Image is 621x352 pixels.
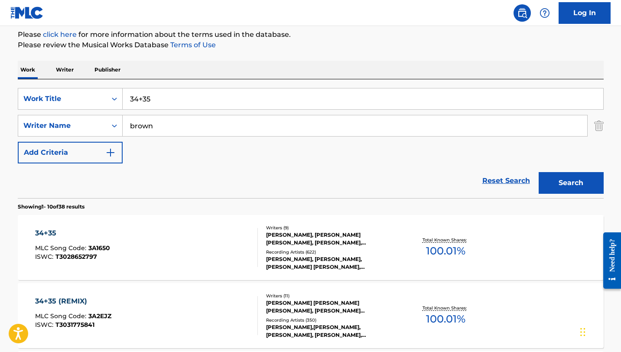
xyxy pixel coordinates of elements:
p: Please review the Musical Works Database [18,40,604,50]
span: MLC Song Code : [35,244,88,252]
span: 3A2EJZ [88,312,111,320]
div: [PERSON_NAME], [PERSON_NAME] [PERSON_NAME], [PERSON_NAME], [PERSON_NAME] [PERSON_NAME], [PERSON_N... [266,231,397,247]
span: ISWC : [35,253,55,261]
div: Work Title [23,94,101,104]
a: click here [43,30,77,39]
img: Delete Criterion [594,115,604,137]
a: Reset Search [478,171,534,190]
a: Log In [559,2,611,24]
div: [PERSON_NAME], [PERSON_NAME], [PERSON_NAME] [PERSON_NAME], [PERSON_NAME], [PERSON_NAME], [PERSON_... [266,255,397,271]
button: Add Criteria [18,142,123,163]
img: MLC Logo [10,7,44,19]
p: Total Known Shares: [423,237,469,243]
div: 34+35 [35,228,110,238]
span: MLC Song Code : [35,312,88,320]
div: Writers ( 9 ) [266,225,397,231]
a: Public Search [514,4,531,22]
p: Publisher [92,61,123,79]
div: [PERSON_NAME] [PERSON_NAME] [PERSON_NAME], [PERSON_NAME] [PERSON_NAME], [PERSON_NAME], [PERSON_NA... [266,299,397,315]
div: Recording Artists ( 622 ) [266,249,397,255]
div: 34+35 (REMIX) [35,296,111,306]
div: Writer Name [23,121,101,131]
img: 9d2ae6d4665cec9f34b9.svg [105,147,116,158]
div: Help [536,4,553,22]
div: [PERSON_NAME],[PERSON_NAME],[PERSON_NAME], [PERSON_NAME], [PERSON_NAME],[PERSON_NAME],[PERSON_NAM... [266,323,397,339]
a: Terms of Use [169,41,216,49]
p: Total Known Shares: [423,305,469,311]
iframe: Chat Widget [578,310,621,352]
span: T3031775841 [55,321,94,329]
span: 100.01 % [426,311,465,327]
div: Recording Artists ( 350 ) [266,317,397,323]
form: Search Form [18,88,604,198]
span: 3A1650 [88,244,110,252]
iframe: Resource Center [597,225,621,295]
img: search [517,8,527,18]
span: ISWC : [35,321,55,329]
span: 100.01 % [426,243,465,259]
a: 34+35 (REMIX)MLC Song Code:3A2EJZISWC:T3031775841Writers (11)[PERSON_NAME] [PERSON_NAME] [PERSON_... [18,283,604,348]
img: help [540,8,550,18]
p: Writer [53,61,76,79]
span: T3028652797 [55,253,97,261]
p: Work [18,61,38,79]
button: Search [539,172,604,194]
div: Drag [580,319,585,345]
a: 34+35MLC Song Code:3A1650ISWC:T3028652797Writers (9)[PERSON_NAME], [PERSON_NAME] [PERSON_NAME], [... [18,215,604,280]
div: Writers ( 11 ) [266,293,397,299]
p: Please for more information about the terms used in the database. [18,29,604,40]
p: Showing 1 - 10 of 38 results [18,203,85,211]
